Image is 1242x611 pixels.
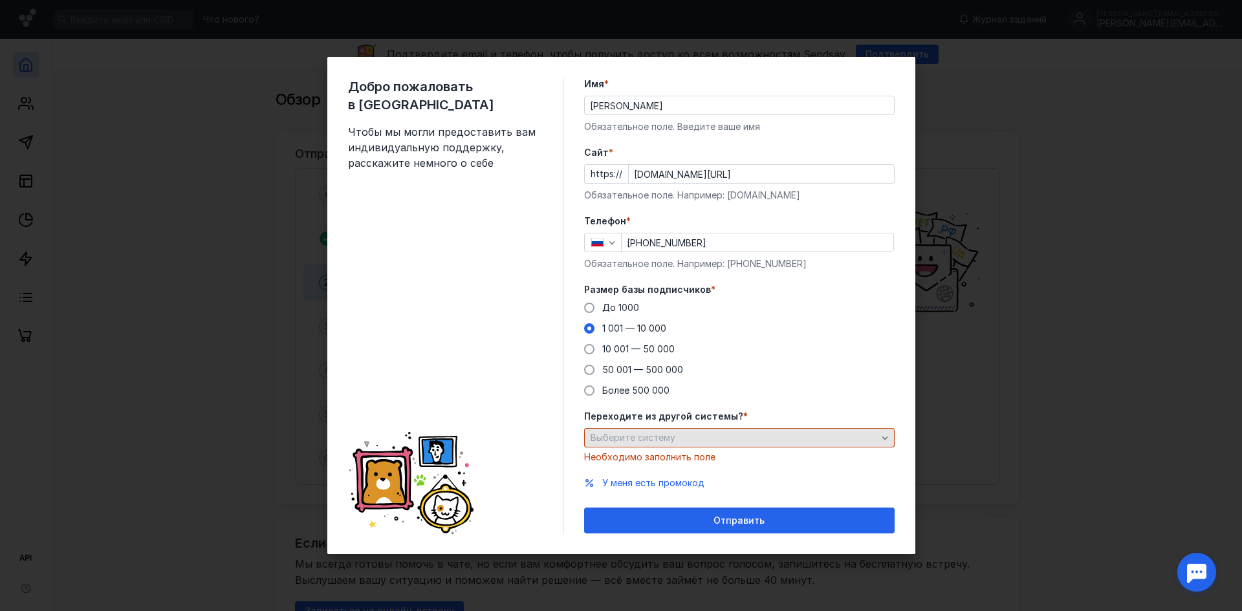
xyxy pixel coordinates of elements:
[348,78,542,114] span: Добро пожаловать в [GEOGRAPHIC_DATA]
[584,189,895,202] div: Обязательное поле. Например: [DOMAIN_NAME]
[584,215,626,228] span: Телефон
[714,515,765,526] span: Отправить
[602,364,683,375] span: 50 001 — 500 000
[602,385,670,396] span: Более 500 000
[584,451,895,464] div: Необходимо заполнить поле
[584,78,604,91] span: Имя
[584,146,609,159] span: Cайт
[584,120,895,133] div: Обязательное поле. Введите ваше имя
[602,323,666,334] span: 1 001 — 10 000
[602,477,704,488] span: У меня есть промокод
[584,428,895,447] button: Выберите систему
[591,432,675,443] span: Выберите систему
[584,410,743,423] span: Переходите из другой системы?
[584,257,895,270] div: Обязательное поле. Например: [PHONE_NUMBER]
[584,283,711,296] span: Размер базы подписчиков
[602,477,704,489] button: У меня есть промокод
[348,124,542,171] span: Чтобы мы могли предоставить вам индивидуальную поддержку, расскажите немного о себе
[584,508,895,533] button: Отправить
[602,302,639,313] span: До 1000
[602,343,675,354] span: 10 001 — 50 000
